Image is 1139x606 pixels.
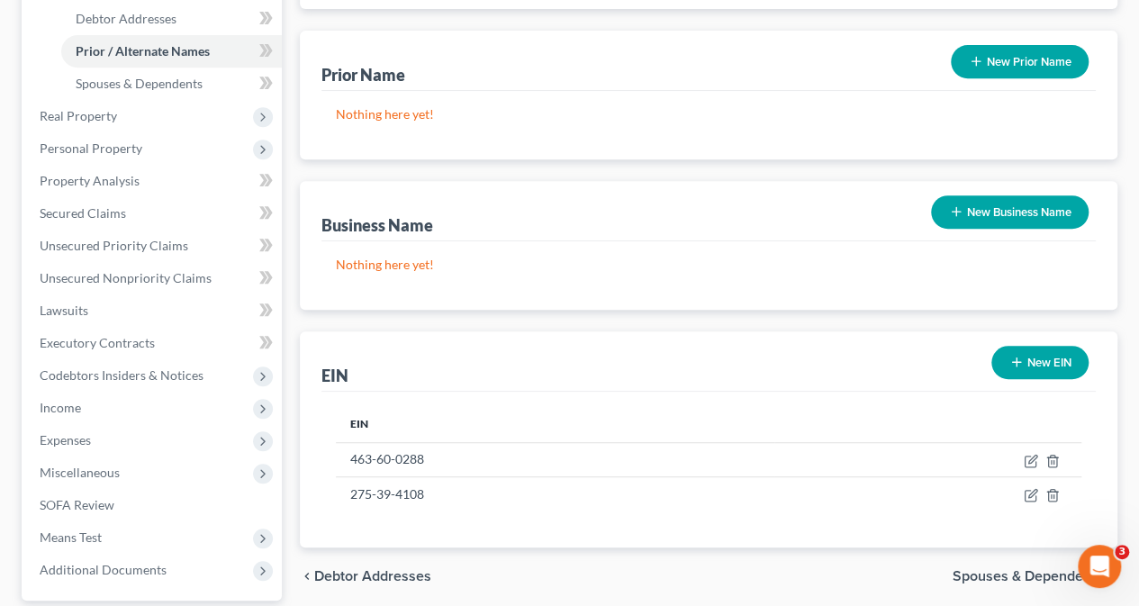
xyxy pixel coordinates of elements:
[25,262,282,294] a: Unsecured Nonpriority Claims
[951,45,1089,78] button: New Prior Name
[40,173,140,188] span: Property Analysis
[953,569,1117,583] button: Spouses & Dependents chevron_right
[953,569,1103,583] span: Spouses & Dependents
[25,489,282,521] a: SOFA Review
[40,529,102,545] span: Means Test
[314,569,431,583] span: Debtor Addresses
[76,76,203,91] span: Spouses & Dependents
[40,432,91,448] span: Expenses
[300,569,431,583] button: chevron_left Debtor Addresses
[1078,545,1121,588] iframe: Intercom live chat
[40,335,155,350] span: Executory Contracts
[25,294,282,327] a: Lawsuits
[40,562,167,577] span: Additional Documents
[1115,545,1129,559] span: 3
[336,442,773,476] td: 463-60-0288
[40,238,188,253] span: Unsecured Priority Claims
[40,497,114,512] span: SOFA Review
[336,477,773,511] td: 275-39-4108
[931,195,1089,229] button: New Business Name
[40,400,81,415] span: Income
[61,3,282,35] a: Debtor Addresses
[336,406,773,442] th: EIN
[40,303,88,318] span: Lawsuits
[40,140,142,156] span: Personal Property
[321,214,433,236] div: Business Name
[40,205,126,221] span: Secured Claims
[25,327,282,359] a: Executory Contracts
[991,346,1089,379] button: New EIN
[40,270,212,285] span: Unsecured Nonpriority Claims
[336,256,1081,274] p: Nothing here yet!
[25,165,282,197] a: Property Analysis
[321,64,405,86] div: Prior Name
[40,465,120,480] span: Miscellaneous
[61,68,282,100] a: Spouses & Dependents
[61,35,282,68] a: Prior / Alternate Names
[76,11,176,26] span: Debtor Addresses
[300,569,314,583] i: chevron_left
[321,365,348,386] div: EIN
[25,197,282,230] a: Secured Claims
[336,105,1081,123] p: Nothing here yet!
[25,230,282,262] a: Unsecured Priority Claims
[40,367,203,383] span: Codebtors Insiders & Notices
[40,108,117,123] span: Real Property
[76,43,210,59] span: Prior / Alternate Names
